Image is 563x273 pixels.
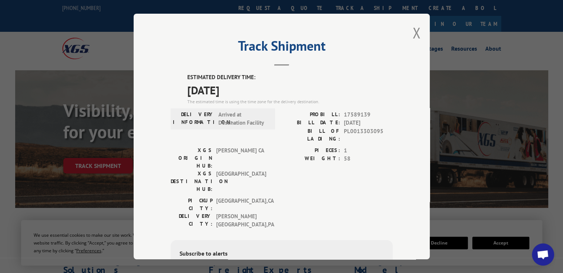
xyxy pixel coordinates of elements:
[180,249,384,259] div: Subscribe to alerts
[282,119,340,127] label: BILL DATE:
[171,212,212,229] label: DELIVERY CITY:
[187,73,393,82] label: ESTIMATED DELIVERY TIME:
[216,146,266,169] span: [PERSON_NAME] CA
[187,98,393,105] div: The estimated time is using the time zone for the delivery destination.
[282,155,340,163] label: WEIGHT:
[171,146,212,169] label: XGS ORIGIN HUB:
[216,196,266,212] span: [GEOGRAPHIC_DATA] , CA
[171,196,212,212] label: PICKUP CITY:
[173,110,215,127] label: DELIVERY INFORMATION:
[171,41,393,55] h2: Track Shipment
[282,110,340,119] label: PROBILL:
[344,119,393,127] span: [DATE]
[218,110,268,127] span: Arrived at Destination Facility
[282,127,340,142] label: BILL OF LADING:
[171,169,212,193] label: XGS DESTINATION HUB:
[344,146,393,155] span: 1
[344,110,393,119] span: 17589139
[344,127,393,142] span: PL0013303095
[412,23,420,43] button: Close modal
[187,81,393,98] span: [DATE]
[216,169,266,193] span: [GEOGRAPHIC_DATA]
[216,212,266,229] span: [PERSON_NAME][GEOGRAPHIC_DATA] , PA
[344,155,393,163] span: 58
[532,243,554,266] div: Open chat
[282,146,340,155] label: PIECES:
